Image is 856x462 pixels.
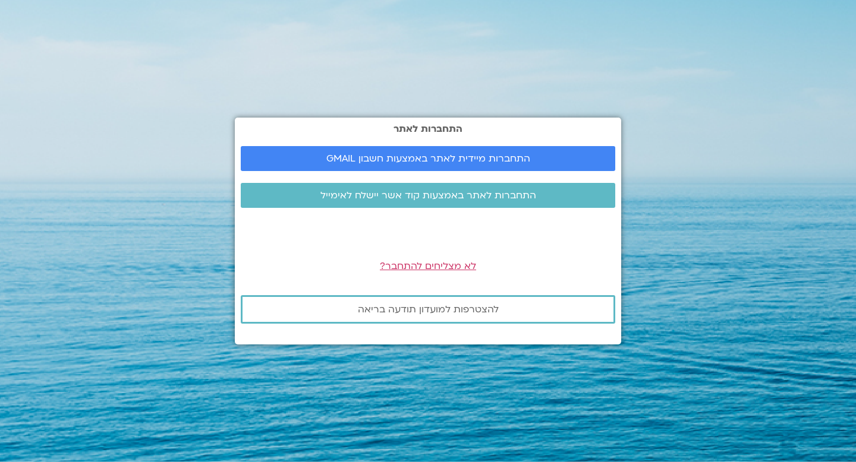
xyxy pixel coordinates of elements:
span: התחברות לאתר באמצעות קוד אשר יישלח לאימייל [320,190,536,201]
a: התחברות לאתר באמצעות קוד אשר יישלח לאימייל [241,183,615,208]
a: לא מצליחים להתחבר? [380,260,476,273]
h2: התחברות לאתר [241,124,615,134]
a: להצטרפות למועדון תודעה בריאה [241,295,615,324]
span: להצטרפות למועדון תודעה בריאה [358,304,499,315]
span: התחברות מיידית לאתר באמצעות חשבון GMAIL [326,153,530,164]
a: התחברות מיידית לאתר באמצעות חשבון GMAIL [241,146,615,171]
